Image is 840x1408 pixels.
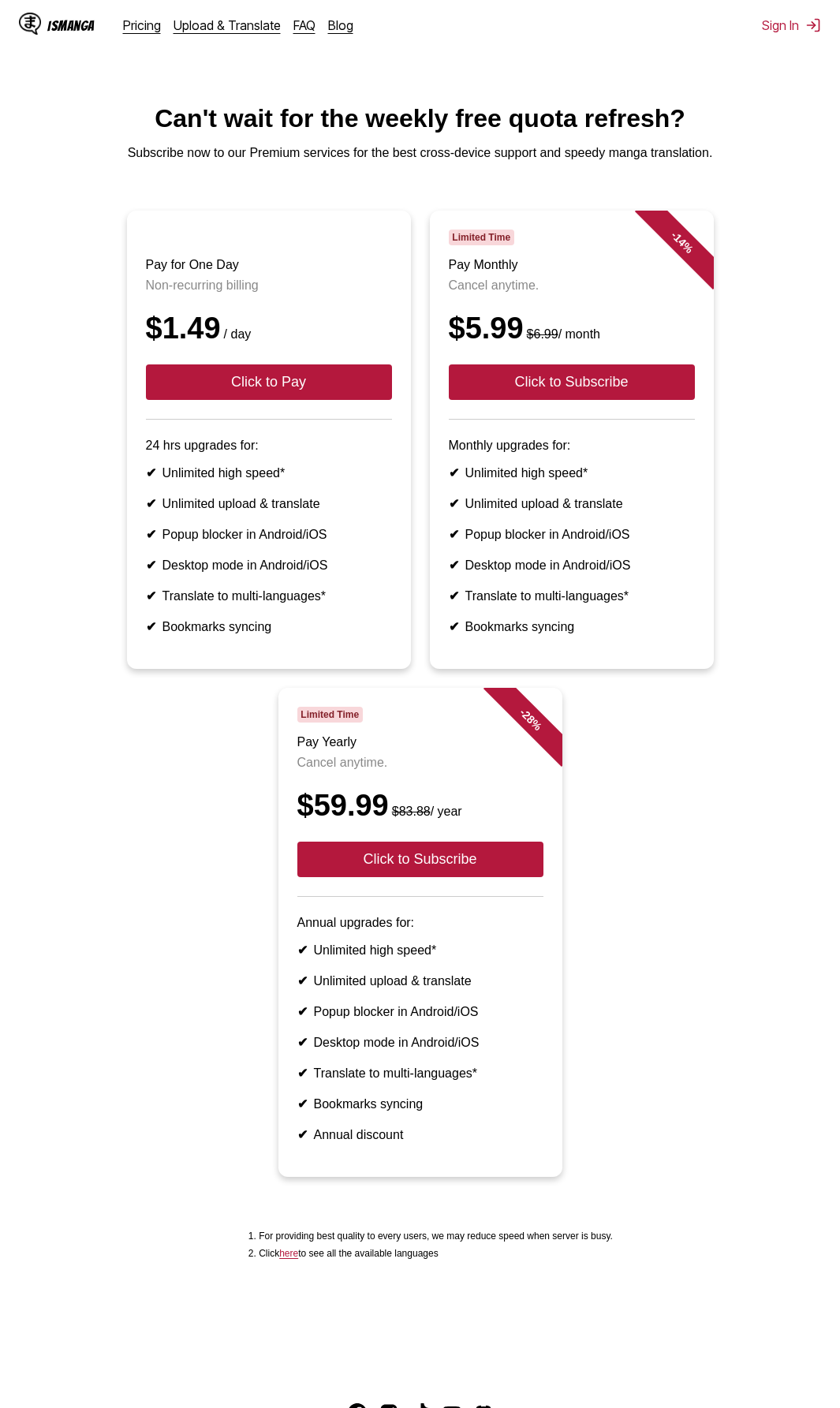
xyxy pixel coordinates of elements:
[297,1004,543,1019] li: Popup blocker in Android/iOS
[297,789,543,823] div: $59.99
[389,805,462,818] small: / year
[146,558,392,573] li: Desktop mode in Android/iOS
[449,620,459,633] b: ✔
[449,558,459,572] b: ✔
[13,104,827,133] h1: Can't wait for the weekly free quota refresh?
[146,527,392,542] li: Popup blocker in Android/iOS
[449,589,459,603] b: ✔
[449,558,695,573] li: Desktop mode in Android/iOS
[527,327,558,341] s: $6.99
[297,1097,308,1111] b: ✔
[449,258,695,272] h3: Pay Monthly
[293,17,315,33] a: FAQ
[634,195,729,289] div: - 14 %
[146,589,156,603] b: ✔
[449,619,695,634] li: Bookmarks syncing
[449,230,514,245] span: Limited Time
[297,735,543,749] h3: Pay Yearly
[524,327,600,341] small: / month
[297,943,308,957] b: ✔
[297,943,543,958] li: Unlimited high speed*
[146,258,392,272] h3: Pay for One Day
[297,1127,543,1142] li: Annual discount
[297,1036,308,1049] b: ✔
[449,528,459,541] b: ✔
[123,17,161,33] a: Pricing
[146,496,392,511] li: Unlimited upload & translate
[297,973,543,988] li: Unlimited upload & translate
[146,312,392,345] div: $1.49
[19,13,123,38] a: IsManga LogoIsManga
[146,588,392,603] li: Translate to multi-languages*
[449,497,459,510] b: ✔
[449,465,695,480] li: Unlimited high speed*
[297,1096,543,1111] li: Bookmarks syncing
[449,496,695,511] li: Unlimited upload & translate
[221,327,252,341] small: / day
[297,1035,543,1050] li: Desktop mode in Android/iOS
[297,916,543,930] p: Annual upgrades for:
[146,497,156,510] b: ✔
[449,364,695,400] button: Click to Subscribe
[13,146,827,160] p: Subscribe now to our Premium services for the best cross-device support and speedy manga translat...
[297,842,543,877] button: Click to Subscribe
[762,17,821,33] button: Sign In
[19,13,41,35] img: IsManga Logo
[449,466,459,480] b: ✔
[483,672,577,767] div: - 28 %
[392,805,431,818] s: $83.88
[47,18,95,33] div: IsManga
[146,558,156,572] b: ✔
[297,1066,308,1080] b: ✔
[146,439,392,453] p: 24 hrs upgrades for:
[297,707,363,723] span: Limited Time
[449,588,695,603] li: Translate to multi-languages*
[279,1248,298,1259] a: Available languages
[449,527,695,542] li: Popup blocker in Android/iOS
[297,756,543,770] p: Cancel anytime.
[146,528,156,541] b: ✔
[259,1248,613,1259] li: Click to see all the available languages
[259,1231,613,1242] li: For providing best quality to every users, we may reduce speed when server is busy.
[297,1128,308,1141] b: ✔
[146,278,392,293] p: Non-recurring billing
[174,17,281,33] a: Upload & Translate
[297,974,308,988] b: ✔
[146,364,392,400] button: Click to Pay
[146,466,156,480] b: ✔
[449,312,695,345] div: $5.99
[805,17,821,33] img: Sign out
[449,278,695,293] p: Cancel anytime.
[146,619,392,634] li: Bookmarks syncing
[146,465,392,480] li: Unlimited high speed*
[297,1066,543,1081] li: Translate to multi-languages*
[449,439,695,453] p: Monthly upgrades for:
[328,17,353,33] a: Blog
[146,620,156,633] b: ✔
[297,1005,308,1018] b: ✔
